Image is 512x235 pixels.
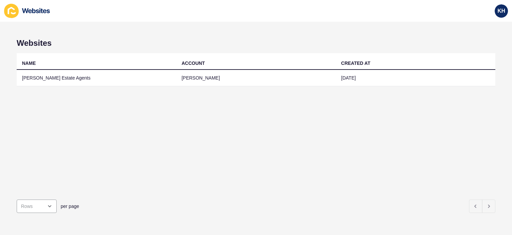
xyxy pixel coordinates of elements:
[336,70,495,86] td: [DATE]
[17,200,57,213] div: open menu
[22,60,36,67] div: NAME
[182,60,205,67] div: ACCOUNT
[61,203,79,210] span: per page
[497,8,505,14] span: KH
[17,38,495,48] h1: Websites
[176,70,336,86] td: [PERSON_NAME]
[17,70,176,86] td: [PERSON_NAME] Estate Agents
[341,60,370,67] div: CREATED AT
